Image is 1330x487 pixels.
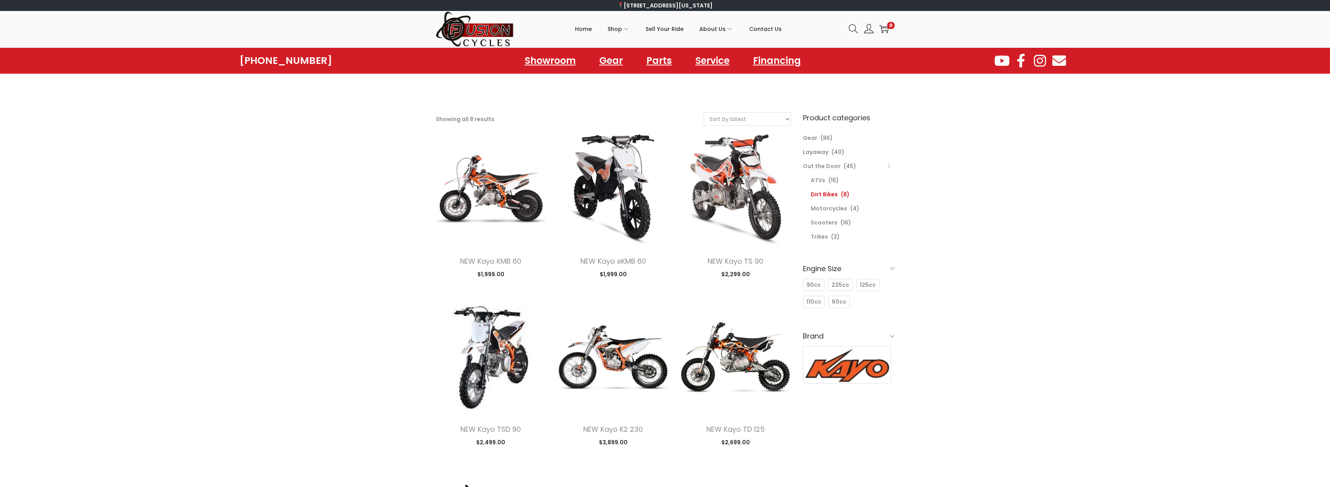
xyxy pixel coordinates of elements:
a: ATVs [811,176,825,184]
a: NEW Kayo KMB 60 [460,256,521,266]
span: (86) [821,134,833,142]
span: 90cc [806,281,821,289]
span: 1,999.00 [600,270,627,278]
nav: Menu [517,52,809,70]
a: [STREET_ADDRESS][US_STATE] [617,2,713,9]
a: Out the Door [803,162,841,170]
h6: Brand [803,327,895,345]
span: 225cc [831,281,849,289]
img: 📍 [618,2,623,8]
a: NEW Kayo K2 230 [583,424,643,434]
a: Gear [591,52,631,70]
span: 1,999.00 [477,270,504,278]
span: Shop [608,19,622,39]
a: Dirt Bikes [811,190,838,198]
span: (8) [841,190,850,198]
a: Scooters [811,219,837,226]
a: Home [575,11,592,47]
h6: Engine Size [803,259,895,278]
a: Financing [745,52,809,70]
a: NEW Kayo TS 90 [708,256,763,266]
a: About Us [699,11,733,47]
a: Service [688,52,737,70]
span: $ [477,270,481,278]
a: NEW Kayo eKMB 60 [580,256,646,266]
a: Parts [639,52,680,70]
span: $ [599,438,602,446]
a: Layaway [803,148,828,156]
a: NEW Kayo TD 125 [706,424,765,434]
a: [PHONE_NUMBER] [240,55,332,66]
span: $ [600,270,603,278]
span: (4) [850,205,859,212]
img: Product image [680,302,791,412]
a: 0 [879,24,889,34]
span: 60cc [832,298,846,306]
a: Trikes [811,233,828,241]
span: (16) [841,219,851,226]
span: 125cc [860,281,876,289]
a: Gear [803,134,817,142]
a: Sell Your Ride [646,11,684,47]
span: $ [476,438,480,446]
nav: Primary navigation [514,11,843,47]
a: Showroom [517,52,584,70]
img: Kayo [803,347,891,383]
img: Woostify retina logo [436,11,514,47]
p: Showing all 8 results [436,114,495,125]
span: 2,299.00 [721,270,750,278]
span: 2,499.00 [476,438,505,446]
span: About Us [699,19,726,39]
span: (45) [844,162,856,170]
span: 3,899.00 [599,438,628,446]
span: (40) [831,148,844,156]
h6: Product categories [803,112,895,123]
span: $ [721,270,725,278]
span: 2,699.00 [721,438,750,446]
a: Shop [608,11,630,47]
a: NEW Kayo TSD 90 [460,424,521,434]
span: (15) [828,176,839,184]
span: 110cc [806,298,821,306]
select: Shop order [704,113,791,125]
a: Contact Us [749,11,782,47]
span: Contact Us [749,19,782,39]
a: Motorcycles [811,205,847,212]
span: Sell Your Ride [646,19,684,39]
span: (2) [831,233,840,241]
span: $ [721,438,725,446]
span: Home [575,19,592,39]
